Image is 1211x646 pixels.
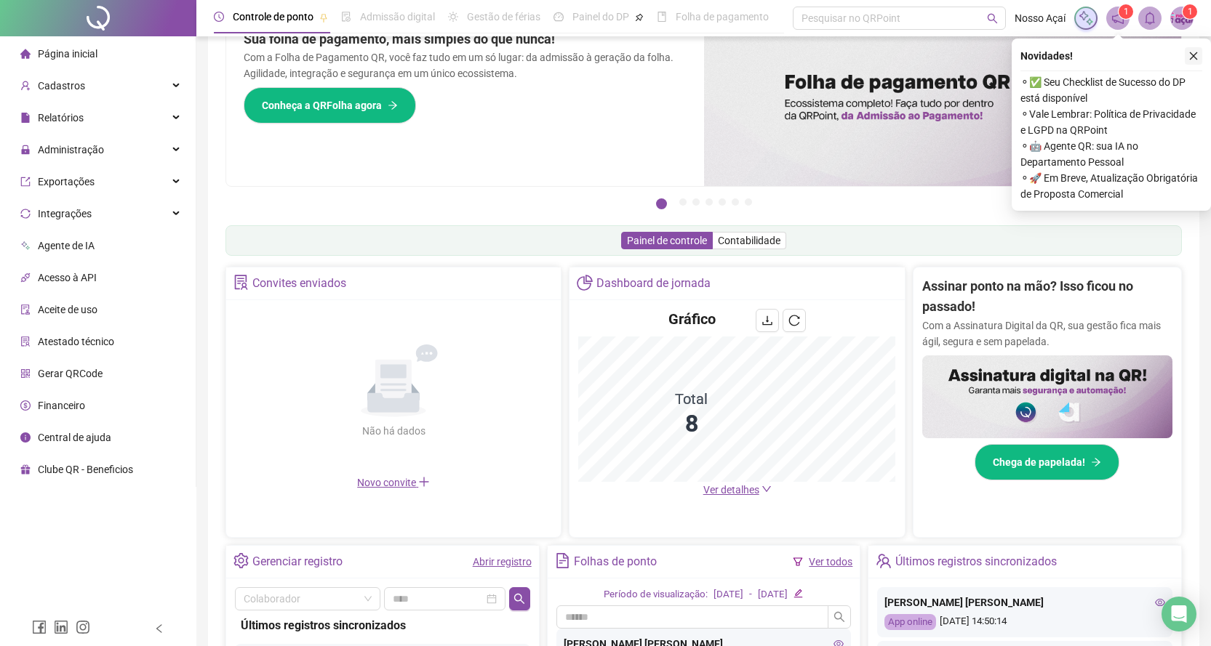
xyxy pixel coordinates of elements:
span: pushpin [635,13,644,22]
img: 6484 [1171,7,1193,29]
span: Painel de controle [627,235,707,246]
div: Últimos registros sincronizados [895,549,1057,574]
span: linkedin [54,620,68,634]
span: Painel do DP [572,11,629,23]
span: Ver detalhes [703,484,759,496]
button: 2 [679,198,687,206]
span: Gerar QRCode [38,368,103,379]
div: App online [884,614,936,631]
button: Conheça a QRFolha agora [244,87,416,124]
img: banner%2F8d14a306-6205-4263-8e5b-06e9a85ad873.png [704,12,1182,186]
button: 1 [656,198,667,209]
div: Open Intercom Messenger [1162,597,1196,631]
a: Ver todos [809,556,852,568]
span: ⚬ 🤖 Agente QR: sua IA no Departamento Pessoal [1020,138,1202,170]
span: setting [233,553,249,568]
span: Agente de IA [38,240,95,251]
span: api [20,272,31,283]
span: Atestado técnico [38,336,114,347]
div: Dashboard de jornada [596,271,711,296]
span: down [762,484,772,494]
span: Financeiro [38,400,85,411]
span: bell [1143,12,1156,25]
span: eye [1155,597,1165,607]
span: 1 [1188,7,1193,17]
span: ⚬ 🚀 Em Breve, Atualização Obrigatória de Proposta Comercial [1020,170,1202,202]
span: Central de ajuda [38,432,111,443]
span: dollar [20,400,31,411]
span: gift [20,464,31,475]
sup: 1 [1119,4,1133,19]
span: home [20,49,31,59]
div: Gerenciar registro [252,549,343,574]
span: Cadastros [38,80,85,92]
span: Página inicial [38,48,97,60]
span: file [20,113,31,123]
span: solution [20,336,31,347]
span: pie-chart [577,275,592,290]
span: audit [20,304,31,315]
span: download [762,315,773,326]
sup: Atualize o seu contato no menu Meus Dados [1183,4,1197,19]
div: Não há dados [327,423,460,439]
span: file-done [341,12,351,22]
div: [DATE] [714,587,743,602]
span: Administração [38,144,104,156]
button: 7 [745,198,752,206]
span: search [834,611,845,623]
span: user-add [20,81,31,91]
span: Clube QR - Beneficios [38,464,133,475]
div: Últimos registros sincronizados [241,616,524,634]
span: arrow-right [1091,457,1101,467]
div: Período de visualização: [604,587,708,602]
span: solution [233,275,249,290]
span: instagram [76,620,90,634]
img: banner%2F02c71560-61a6-44d4-94b9-c8ab97240462.png [922,355,1172,439]
a: Abrir registro [473,556,532,568]
span: Folha de pagamento [676,11,769,23]
div: [PERSON_NAME] [PERSON_NAME] [884,594,1165,610]
p: Com a Assinatura Digital da QR, sua gestão fica mais ágil, segura e sem papelada. [922,318,1172,350]
span: Novidades ! [1020,48,1073,64]
span: book [657,12,667,22]
h2: Assinar ponto na mão? Isso ficou no passado! [922,276,1172,318]
span: dashboard [553,12,564,22]
button: 3 [692,198,700,206]
span: notification [1111,12,1124,25]
span: reload [788,315,800,326]
span: arrow-right [388,100,398,110]
span: plus [418,476,430,488]
button: 6 [732,198,739,206]
span: Admissão digital [360,11,435,23]
span: Nosso Açaí [1015,10,1066,26]
span: sun [448,12,458,22]
span: ⚬ Vale Lembrar: Política de Privacidade e LGPD na QRPoint [1020,106,1202,138]
h4: Gráfico [668,309,716,329]
span: 1 [1124,7,1129,17]
a: Ver detalhes down [703,484,772,496]
span: close [1188,51,1199,61]
span: lock [20,145,31,155]
span: Conheça a QRFolha agora [262,97,382,113]
span: file-text [555,553,570,568]
span: pushpin [319,13,328,22]
span: clock-circle [214,12,224,22]
span: export [20,177,31,187]
span: Aceite de uso [38,304,97,315]
span: sync [20,209,31,219]
span: Gestão de férias [467,11,540,23]
button: 5 [719,198,726,206]
span: facebook [32,620,47,634]
span: Acesso à API [38,272,97,283]
span: ⚬ ✅ Seu Checklist de Sucesso do DP está disponível [1020,74,1202,106]
span: team [876,553,891,568]
span: Contabilidade [718,235,780,246]
span: Controle de ponto [233,11,313,23]
h2: Sua folha de pagamento, mais simples do que nunca! [244,29,687,49]
div: Convites enviados [252,271,346,296]
div: - [749,587,752,602]
button: 4 [706,198,713,206]
span: Relatórios [38,112,84,124]
p: Com a Folha de Pagamento QR, você faz tudo em um só lugar: da admissão à geração da folha. Agilid... [244,49,687,81]
span: Novo convite [357,477,430,488]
